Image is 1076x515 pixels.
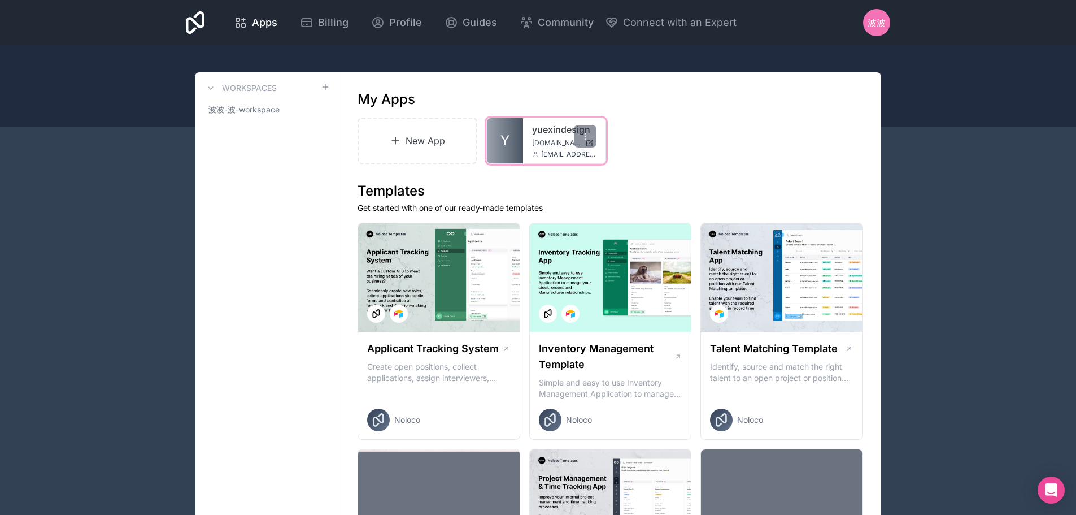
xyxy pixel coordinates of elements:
h1: Talent Matching Template [710,341,838,357]
span: Noloco [737,414,763,426]
span: Y [500,132,509,150]
a: Apps [225,10,286,35]
button: Connect with an Expert [605,15,737,31]
a: New App [358,118,477,164]
span: Guides [463,15,497,31]
img: Airtable Logo [394,309,403,318]
p: Identify, source and match the right talent to an open project or position with our Talent Matchi... [710,361,853,384]
a: Profile [362,10,431,35]
a: yuexindesign [532,123,596,136]
a: [DOMAIN_NAME] [532,139,596,148]
span: Billing [318,15,348,31]
img: Airtable Logo [566,309,575,318]
span: Community [538,15,594,31]
a: Workspaces [204,81,277,95]
h1: My Apps [358,90,415,109]
span: Profile [389,15,422,31]
span: [EMAIL_ADDRESS][DOMAIN_NAME] [541,150,596,159]
p: Create open positions, collect applications, assign interviewers, centralise candidate feedback a... [367,361,511,384]
a: Guides [435,10,506,35]
a: Billing [291,10,358,35]
h3: Workspaces [222,83,277,94]
h1: Inventory Management Template [539,341,674,373]
span: 波波-波-workspace [208,104,280,115]
p: Simple and easy to use Inventory Management Application to manage your stock, orders and Manufact... [539,377,682,400]
a: 波波-波-workspace [204,99,330,120]
a: Y [487,118,523,163]
img: Airtable Logo [715,309,724,318]
p: Get started with one of our ready-made templates [358,202,863,214]
span: Apps [252,15,277,31]
span: Noloco [566,414,592,426]
h1: Applicant Tracking System [367,341,499,357]
span: Noloco [394,414,420,426]
div: Open Intercom Messenger [1038,477,1065,504]
span: Connect with an Expert [623,15,737,31]
span: [DOMAIN_NAME] [532,139,581,148]
span: 波波 [868,16,886,29]
a: Community [511,10,603,35]
h1: Templates [358,182,863,200]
